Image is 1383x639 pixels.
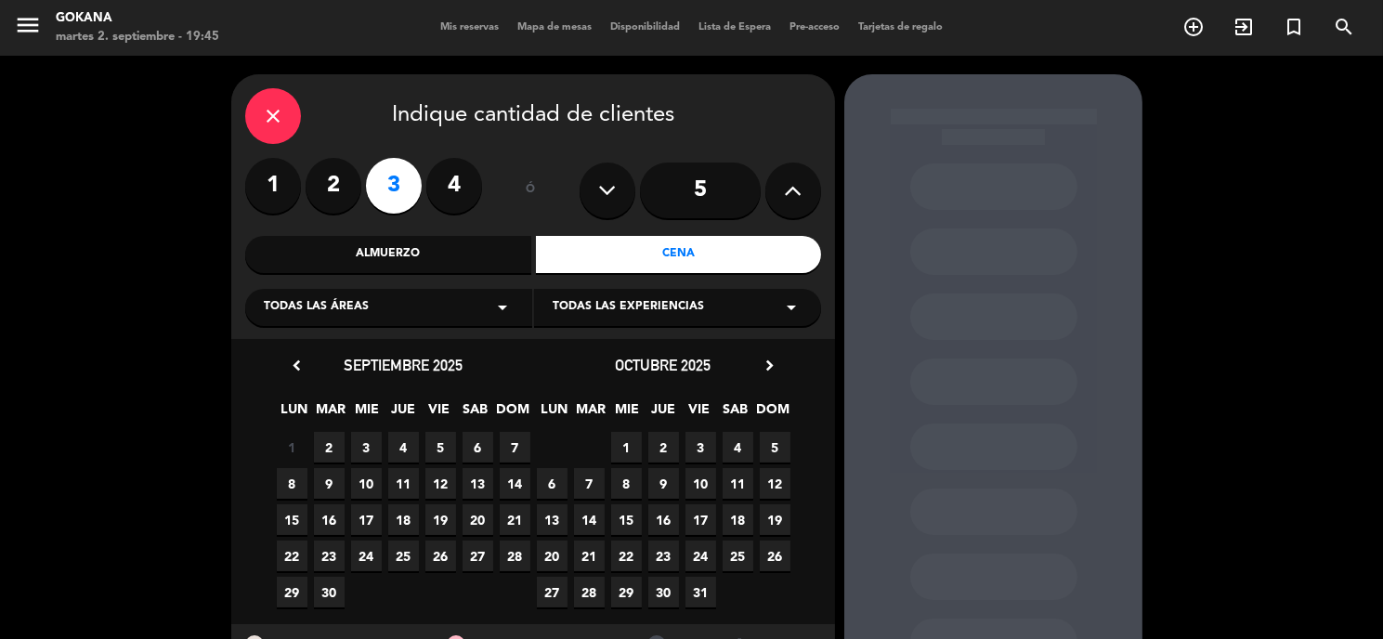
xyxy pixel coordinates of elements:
[245,158,301,214] label: 1
[351,504,382,535] span: 17
[648,541,679,571] span: 23
[351,541,382,571] span: 24
[314,577,345,607] span: 30
[316,398,346,429] span: MAR
[648,432,679,463] span: 2
[553,298,704,317] span: Todas las experiencias
[723,432,753,463] span: 4
[1333,16,1355,38] i: search
[611,468,642,499] span: 8
[685,541,716,571] span: 24
[388,468,419,499] span: 11
[648,468,679,499] span: 9
[849,22,952,33] span: Tarjetas de regalo
[388,432,419,463] span: 4
[277,432,307,463] span: 1
[306,158,361,214] label: 2
[56,9,219,28] div: GOKANA
[425,432,456,463] span: 5
[425,468,456,499] span: 12
[426,158,482,214] label: 4
[56,28,219,46] div: martes 2. septiembre - 19:45
[723,541,753,571] span: 25
[277,541,307,571] span: 22
[689,22,780,33] span: Lista de Espera
[463,541,493,571] span: 27
[537,468,568,499] span: 6
[540,398,570,429] span: LUN
[723,468,753,499] span: 11
[648,577,679,607] span: 30
[314,468,345,499] span: 9
[685,468,716,499] span: 10
[601,22,689,33] span: Disponibilidad
[314,504,345,535] span: 16
[388,541,419,571] span: 25
[780,22,849,33] span: Pre-acceso
[366,158,422,214] label: 3
[1182,16,1205,38] i: add_circle_outline
[388,504,419,535] span: 18
[277,504,307,535] span: 15
[537,577,568,607] span: 27
[277,468,307,499] span: 8
[760,468,790,499] span: 12
[463,432,493,463] span: 6
[616,356,711,374] span: octubre 2025
[425,504,456,535] span: 19
[431,22,508,33] span: Mis reservas
[760,356,779,375] i: chevron_right
[351,468,382,499] span: 10
[611,541,642,571] span: 22
[14,11,42,39] i: menu
[537,504,568,535] span: 13
[574,577,605,607] span: 28
[287,356,307,375] i: chevron_left
[574,504,605,535] span: 14
[574,541,605,571] span: 21
[611,577,642,607] span: 29
[463,504,493,535] span: 20
[491,296,514,319] i: arrow_drop_down
[344,356,463,374] span: septiembre 2025
[461,398,491,429] span: SAB
[508,22,601,33] span: Mapa de mesas
[576,398,607,429] span: MAR
[757,398,788,429] span: DOM
[262,105,284,127] i: close
[685,432,716,463] span: 3
[780,296,802,319] i: arrow_drop_down
[280,398,310,429] span: LUN
[721,398,751,429] span: SAB
[1233,16,1255,38] i: exit_to_app
[723,504,753,535] span: 18
[264,298,369,317] span: Todas las áreas
[612,398,643,429] span: MIE
[685,398,715,429] span: VIE
[14,11,42,46] button: menu
[352,398,383,429] span: MIE
[611,504,642,535] span: 15
[536,236,822,273] div: Cena
[245,236,531,273] div: Almuerzo
[497,398,528,429] span: DOM
[500,468,530,499] span: 14
[500,541,530,571] span: 28
[501,158,561,223] div: ó
[314,541,345,571] span: 23
[463,468,493,499] span: 13
[500,504,530,535] span: 21
[314,432,345,463] span: 2
[685,504,716,535] span: 17
[760,541,790,571] span: 26
[1283,16,1305,38] i: turned_in_not
[424,398,455,429] span: VIE
[245,88,821,144] div: Indique cantidad de clientes
[685,577,716,607] span: 31
[537,541,568,571] span: 20
[574,468,605,499] span: 7
[760,432,790,463] span: 5
[760,504,790,535] span: 19
[388,398,419,429] span: JUE
[277,577,307,607] span: 29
